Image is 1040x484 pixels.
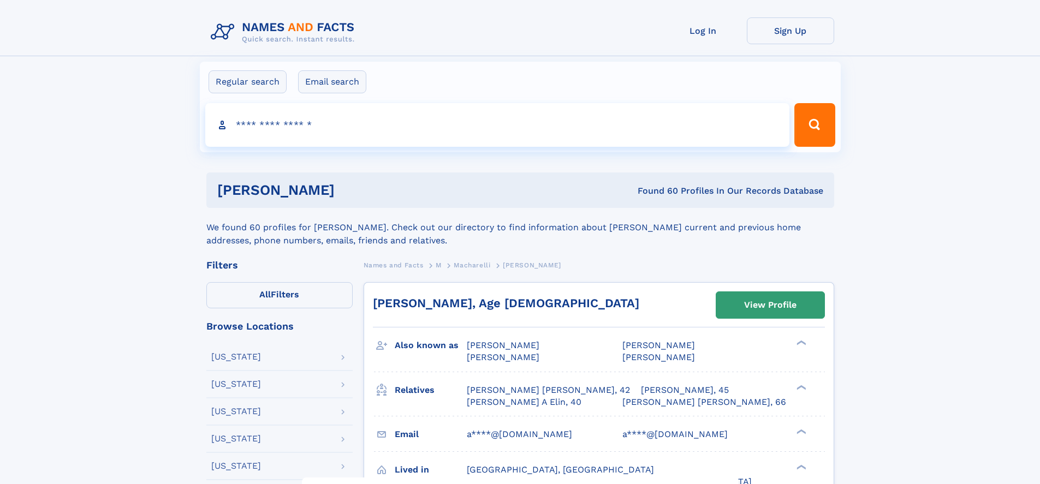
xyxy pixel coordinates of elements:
a: [PERSON_NAME], Age [DEMOGRAPHIC_DATA] [373,296,639,310]
label: Filters [206,282,353,308]
h1: [PERSON_NAME] [217,183,486,197]
a: View Profile [716,292,824,318]
span: All [259,289,271,300]
span: [PERSON_NAME] [467,352,539,362]
a: [PERSON_NAME], 45 [641,384,729,396]
div: Found 60 Profiles In Our Records Database [486,185,823,197]
div: View Profile [744,292,797,318]
label: Email search [298,70,366,93]
a: Macharelli [454,258,490,272]
span: [PERSON_NAME] [467,340,539,350]
a: Log In [659,17,747,44]
div: ❯ [794,428,807,435]
div: [US_STATE] [211,462,261,470]
div: ❯ [794,463,807,470]
a: [PERSON_NAME] [PERSON_NAME], 42 [467,384,630,396]
input: search input [205,103,790,147]
a: M [436,258,442,272]
div: Filters [206,260,353,270]
span: [PERSON_NAME] [503,261,561,269]
div: [US_STATE] [211,352,261,361]
span: Macharelli [454,261,490,269]
h3: Relatives [395,381,467,399]
img: Logo Names and Facts [206,17,364,47]
span: [GEOGRAPHIC_DATA], [GEOGRAPHIC_DATA] [467,464,654,475]
div: We found 60 profiles for [PERSON_NAME]. Check out our directory to find information about [PERSON... [206,208,834,247]
div: [US_STATE] [211,434,261,443]
h3: Email [395,425,467,444]
span: M [436,261,442,269]
div: Browse Locations [206,321,353,331]
span: [PERSON_NAME] [622,352,695,362]
a: Sign Up [747,17,834,44]
div: [US_STATE] [211,407,261,416]
div: ❯ [794,384,807,391]
button: Search Button [794,103,835,147]
div: ❯ [794,339,807,346]
h3: Also known as [395,336,467,355]
span: [PERSON_NAME] [622,340,695,350]
a: [PERSON_NAME] [PERSON_NAME], 66 [622,396,786,408]
a: Names and Facts [364,258,424,272]
a: [PERSON_NAME] A Elin, 40 [467,396,581,408]
div: [US_STATE] [211,380,261,389]
label: Regular search [209,70,287,93]
h3: Lived in [395,461,467,479]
